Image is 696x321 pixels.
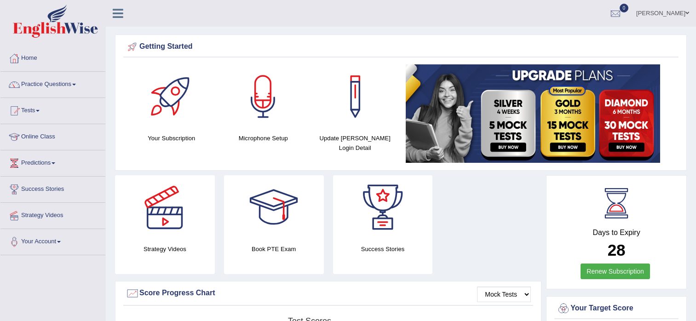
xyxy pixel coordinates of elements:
b: 28 [608,241,626,259]
span: 0 [620,4,629,12]
a: Your Account [0,229,105,252]
img: small5.jpg [406,64,660,163]
a: Tests [0,98,105,121]
h4: Days to Expiry [557,229,676,237]
div: Getting Started [126,40,676,54]
div: Your Target Score [557,302,676,315]
h4: Book PTE Exam [224,244,324,254]
a: Practice Questions [0,72,105,95]
h4: Your Subscription [130,133,213,143]
h4: Success Stories [333,244,433,254]
h4: Update [PERSON_NAME] Login Detail [314,133,397,153]
h4: Microphone Setup [222,133,305,143]
a: Online Class [0,124,105,147]
h4: Strategy Videos [115,244,215,254]
div: Score Progress Chart [126,287,531,300]
a: Renew Subscription [581,264,650,279]
a: Predictions [0,150,105,173]
a: Home [0,46,105,69]
a: Success Stories [0,177,105,200]
a: Strategy Videos [0,203,105,226]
